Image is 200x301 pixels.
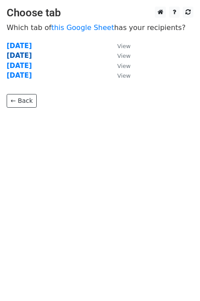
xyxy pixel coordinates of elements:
[7,71,32,79] a: [DATE]
[108,52,131,60] a: View
[117,72,131,79] small: View
[7,42,32,50] a: [DATE]
[7,94,37,108] a: ← Back
[7,23,193,32] p: Which tab of has your recipients?
[108,62,131,70] a: View
[156,259,200,301] iframe: Chat Widget
[7,7,193,19] h3: Choose tab
[117,53,131,59] small: View
[117,63,131,69] small: View
[7,62,32,70] a: [DATE]
[117,43,131,49] small: View
[108,71,131,79] a: View
[108,42,131,50] a: View
[51,23,114,32] a: this Google Sheet
[7,52,32,60] a: [DATE]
